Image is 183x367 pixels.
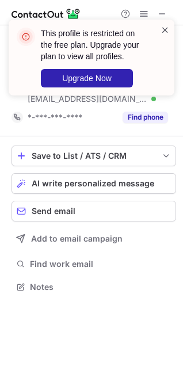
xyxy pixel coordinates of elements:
[12,173,176,194] button: AI write personalized message
[12,7,81,21] img: ContactOut v5.3.10
[62,74,112,83] span: Upgrade Now
[30,282,171,292] span: Notes
[12,201,176,221] button: Send email
[30,259,171,269] span: Find work email
[32,207,75,216] span: Send email
[17,28,35,46] img: error
[12,146,176,166] button: save-profile-one-click
[12,279,176,295] button: Notes
[12,228,176,249] button: Add to email campaign
[32,179,154,188] span: AI write personalized message
[41,28,147,62] header: This profile is restricted on the free plan. Upgrade your plan to view all profiles.
[123,112,168,123] button: Reveal Button
[31,234,123,243] span: Add to email campaign
[41,69,133,87] button: Upgrade Now
[12,256,176,272] button: Find work email
[32,151,156,160] div: Save to List / ATS / CRM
